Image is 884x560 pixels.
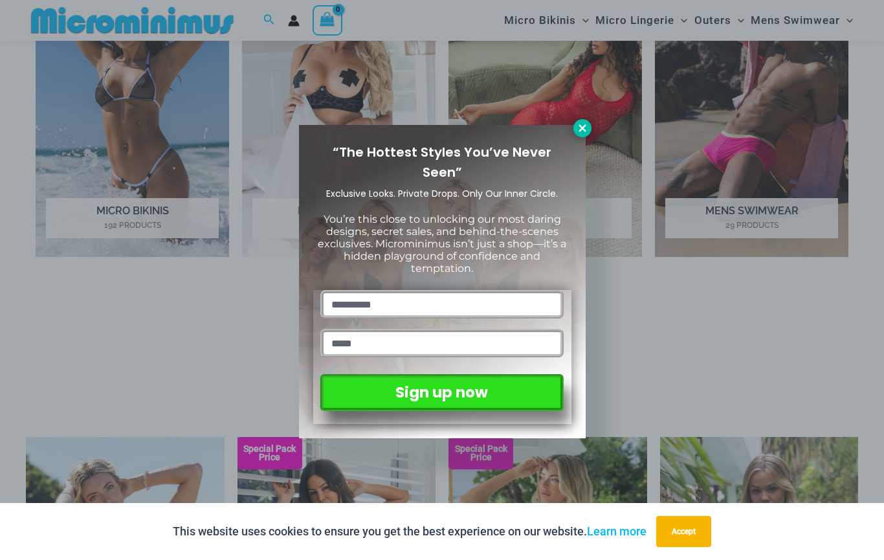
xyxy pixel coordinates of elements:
[318,213,566,275] span: You’re this close to unlocking our most daring designs, secret sales, and behind-the-scenes exclu...
[573,119,591,137] button: Close
[320,374,563,411] button: Sign up now
[173,522,646,541] p: This website uses cookies to ensure you get the best experience on our website.
[333,143,551,181] span: “The Hottest Styles You’ve Never Seen”
[656,516,711,547] button: Accept
[587,524,646,538] a: Learn more
[326,187,558,200] span: Exclusive Looks. Private Drops. Only Our Inner Circle.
